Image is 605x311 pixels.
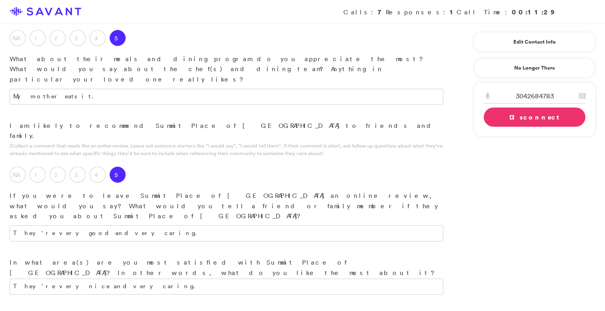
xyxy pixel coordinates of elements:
p: In what area(s) are you most satisfied with Summit Place of [GEOGRAPHIC_DATA]? In other words, wh... [10,257,443,278]
strong: 7 [378,8,386,16]
label: 4 [90,167,106,183]
p: If you were to leave Summit Place of [GEOGRAPHIC_DATA] an online review, what would you say? What... [10,191,443,221]
label: NA [10,167,26,183]
label: 2 [50,30,66,46]
p: What about their meals and dining program do you appreciate the most? What would you say about th... [10,54,443,85]
label: 1 [30,167,46,183]
label: 5 [110,30,126,46]
p: I am likely to recommend Summit Place of [GEOGRAPHIC_DATA] to friends and family. [10,121,443,141]
p: (Collect a comment that reads like an online review. Leave out sentence starters like "I would sa... [10,142,443,157]
a: Edit Contact Info [484,36,585,48]
a: Disconnect [484,108,585,127]
label: 4 [90,30,106,46]
label: NA [10,30,26,46]
label: 2 [50,167,66,183]
label: 5 [110,167,126,183]
strong: 00:11:29 [512,8,555,16]
label: 3 [70,167,86,183]
label: 3 [70,30,86,46]
label: 1 [30,30,46,46]
strong: 1 [450,8,457,16]
a: No Longer There [474,58,595,78]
